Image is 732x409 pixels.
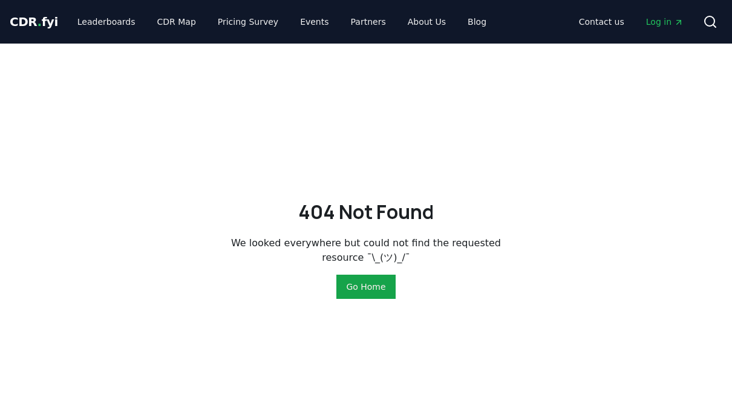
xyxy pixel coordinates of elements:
[208,11,288,33] a: Pricing Survey
[336,275,395,299] button: Go Home
[68,11,145,33] a: Leaderboards
[38,15,42,29] span: .
[10,13,58,30] a: CDR.fyi
[341,11,396,33] a: Partners
[290,11,338,33] a: Events
[10,15,58,29] span: CDR fyi
[458,11,496,33] a: Blog
[569,11,634,33] a: Contact us
[230,236,502,265] p: We looked everywhere but could not find the requested resource ¯\_(ツ)_/¯
[298,197,434,226] h2: 404 Not Found
[398,11,456,33] a: About Us
[148,11,206,33] a: CDR Map
[68,11,496,33] nav: Main
[636,11,693,33] a: Log in
[646,16,684,28] span: Log in
[569,11,693,33] nav: Main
